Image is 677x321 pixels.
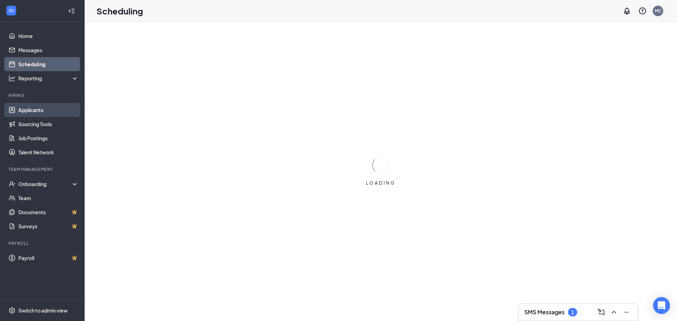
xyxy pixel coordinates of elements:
[363,180,398,186] div: LOADING
[18,29,79,43] a: Home
[97,5,143,17] h1: Scheduling
[8,7,15,14] svg: WorkstreamLogo
[8,166,77,172] div: Team Management
[18,205,79,219] a: DocumentsCrown
[18,145,79,159] a: Talent Network
[653,297,670,314] div: Open Intercom Messenger
[655,8,661,14] div: MC
[8,92,77,98] div: Hiring
[18,117,79,131] a: Sourcing Tools
[18,75,79,82] div: Reporting
[610,308,618,316] svg: ChevronUp
[8,307,16,314] svg: Settings
[623,7,631,15] svg: Notifications
[18,131,79,145] a: Job Postings
[596,307,607,318] button: ComposeMessage
[638,7,647,15] svg: QuestionInfo
[8,240,77,246] div: Payroll
[597,308,605,316] svg: ComposeMessage
[18,251,79,265] a: PayrollCrown
[18,191,79,205] a: Team
[68,7,75,14] svg: Collapse
[622,308,631,316] svg: Minimize
[18,57,79,71] a: Scheduling
[18,180,73,187] div: Onboarding
[18,103,79,117] a: Applicants
[608,307,620,318] button: ChevronUp
[571,309,574,315] div: 1
[524,308,565,316] h3: SMS Messages
[18,307,68,314] div: Switch to admin view
[18,43,79,57] a: Messages
[8,180,16,187] svg: UserCheck
[18,219,79,233] a: SurveysCrown
[8,75,16,82] svg: Analysis
[621,307,632,318] button: Minimize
